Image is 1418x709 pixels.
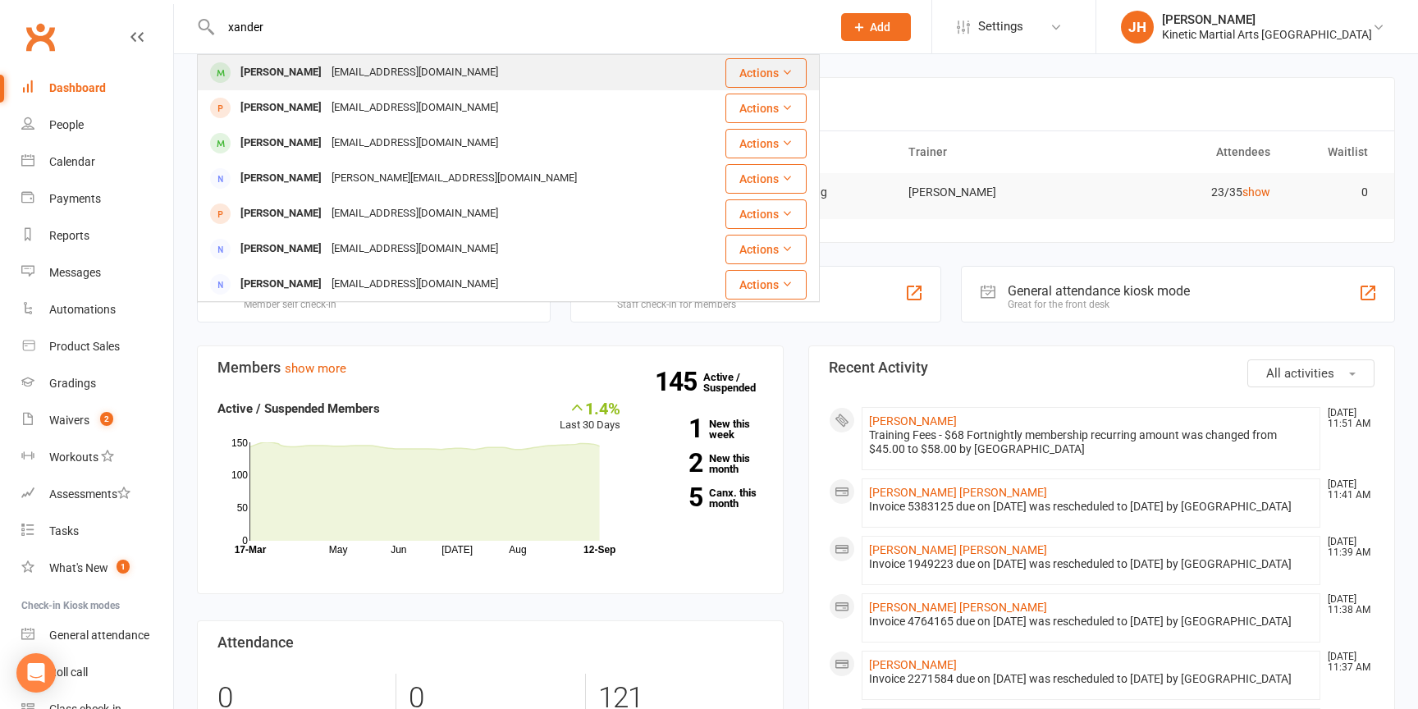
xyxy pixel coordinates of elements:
[841,13,911,41] button: Add
[43,43,181,56] div: Domain: [DOMAIN_NAME]
[117,560,130,574] span: 1
[645,419,763,440] a: 1New this week
[49,561,108,574] div: What's New
[869,658,957,671] a: [PERSON_NAME]
[645,485,702,510] strong: 5
[1008,283,1190,299] div: General attendance kiosk mode
[46,26,80,39] div: v 4.0.25
[21,144,173,181] a: Calendar
[49,118,84,131] div: People
[21,70,173,107] a: Dashboard
[16,653,56,693] div: Open Intercom Messenger
[1320,408,1374,429] time: [DATE] 11:51 AM
[645,487,763,509] a: 5Canx. this month
[725,235,807,264] button: Actions
[21,365,173,402] a: Gradings
[44,95,57,108] img: tab_domain_overview_orange.svg
[1089,131,1284,173] th: Attendees
[49,487,130,501] div: Assessments
[100,412,113,426] span: 2
[327,131,503,155] div: [EMAIL_ADDRESS][DOMAIN_NAME]
[703,359,775,405] a: 145Active / Suspended
[894,131,1089,173] th: Trainer
[869,601,1047,614] a: [PERSON_NAME] [PERSON_NAME]
[725,164,807,194] button: Actions
[645,453,763,474] a: 2New this month
[869,414,957,428] a: [PERSON_NAME]
[49,377,96,390] div: Gradings
[869,543,1047,556] a: [PERSON_NAME] [PERSON_NAME]
[645,416,702,441] strong: 1
[21,617,173,654] a: General attendance kiosk mode
[21,654,173,691] a: Roll call
[1285,173,1383,212] td: 0
[327,202,503,226] div: [EMAIL_ADDRESS][DOMAIN_NAME]
[236,202,327,226] div: [PERSON_NAME]
[21,439,173,476] a: Workouts
[236,272,327,296] div: [PERSON_NAME]
[181,97,277,107] div: Keywords by Traffic
[244,299,345,310] div: Member self check-in
[285,361,346,376] a: show more
[560,399,620,417] div: 1.4%
[327,272,503,296] div: [EMAIL_ADDRESS][DOMAIN_NAME]
[21,254,173,291] a: Messages
[49,666,88,679] div: Roll call
[725,270,807,300] button: Actions
[870,21,890,34] span: Add
[21,217,173,254] a: Reports
[62,97,147,107] div: Domain Overview
[1247,359,1375,387] button: All activities
[21,181,173,217] a: Payments
[1162,27,1372,42] div: Kinetic Martial Arts [GEOGRAPHIC_DATA]
[21,550,173,587] a: What's New1
[20,16,61,57] a: Clubworx
[327,61,503,85] div: [EMAIL_ADDRESS][DOMAIN_NAME]
[1320,652,1374,673] time: [DATE] 11:37 AM
[725,58,807,88] button: Actions
[327,96,503,120] div: [EMAIL_ADDRESS][DOMAIN_NAME]
[869,486,1047,499] a: [PERSON_NAME] [PERSON_NAME]
[217,359,763,376] h3: Members
[1320,537,1374,558] time: [DATE] 11:39 AM
[49,451,98,464] div: Workouts
[1242,185,1270,199] a: show
[1320,479,1374,501] time: [DATE] 11:41 AM
[26,26,39,39] img: logo_orange.svg
[869,428,1313,456] div: Training Fees - $68 Fortnightly membership recurring amount was changed from $45.00 to $58.00 by ...
[725,199,807,229] button: Actions
[236,96,327,120] div: [PERSON_NAME]
[49,524,79,537] div: Tasks
[49,629,149,642] div: General attendance
[49,229,89,242] div: Reports
[645,451,702,475] strong: 2
[725,129,807,158] button: Actions
[217,401,380,416] strong: Active / Suspended Members
[1121,11,1154,43] div: JH
[236,131,327,155] div: [PERSON_NAME]
[655,369,703,394] strong: 145
[21,328,173,365] a: Product Sales
[869,557,1313,571] div: Invoice 1949223 due on [DATE] was rescheduled to [DATE] by [GEOGRAPHIC_DATA]
[49,155,95,168] div: Calendar
[49,340,120,353] div: Product Sales
[869,672,1313,686] div: Invoice 2271584 due on [DATE] was rescheduled to [DATE] by [GEOGRAPHIC_DATA]
[49,81,106,94] div: Dashboard
[869,615,1313,629] div: Invoice 4764165 due on [DATE] was rescheduled to [DATE] by [GEOGRAPHIC_DATA]
[327,167,582,190] div: [PERSON_NAME][EMAIL_ADDRESS][DOMAIN_NAME]
[1162,12,1372,27] div: [PERSON_NAME]
[560,399,620,434] div: Last 30 Days
[163,95,176,108] img: tab_keywords_by_traffic_grey.svg
[217,634,763,651] h3: Attendance
[21,291,173,328] a: Automations
[21,513,173,550] a: Tasks
[21,402,173,439] a: Waivers 2
[978,8,1023,45] span: Settings
[49,192,101,205] div: Payments
[1008,299,1190,310] div: Great for the front desk
[26,43,39,56] img: website_grey.svg
[21,107,173,144] a: People
[236,61,327,85] div: [PERSON_NAME]
[1320,594,1374,615] time: [DATE] 11:38 AM
[869,500,1313,514] div: Invoice 5383125 due on [DATE] was rescheduled to [DATE] by [GEOGRAPHIC_DATA]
